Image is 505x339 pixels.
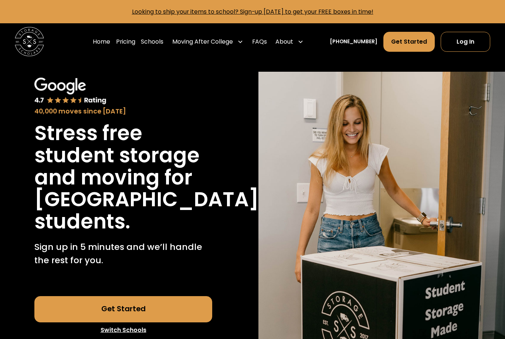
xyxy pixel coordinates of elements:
[34,240,212,267] p: Sign up in 5 minutes and we’ll handle the rest for you.
[252,31,267,52] a: FAQs
[34,189,259,211] h1: [GEOGRAPHIC_DATA]
[169,31,246,52] div: Moving After College
[441,32,491,51] a: Log In
[172,37,233,46] div: Moving After College
[34,322,212,338] a: Switch Schools
[272,31,306,52] div: About
[34,106,212,116] div: 40,000 moves since [DATE]
[116,31,135,52] a: Pricing
[15,27,44,56] a: home
[132,7,373,16] a: Looking to ship your items to school? Sign-up [DATE] to get your FREE boxes in time!
[141,31,163,52] a: Schools
[34,122,212,189] h1: Stress free student storage and moving for
[383,32,435,51] a: Get Started
[15,27,44,56] img: Storage Scholars main logo
[34,211,130,233] h1: students.
[34,78,106,105] img: Google 4.7 star rating
[34,296,212,322] a: Get Started
[275,37,293,46] div: About
[330,38,377,45] a: [PHONE_NUMBER]
[93,31,110,52] a: Home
